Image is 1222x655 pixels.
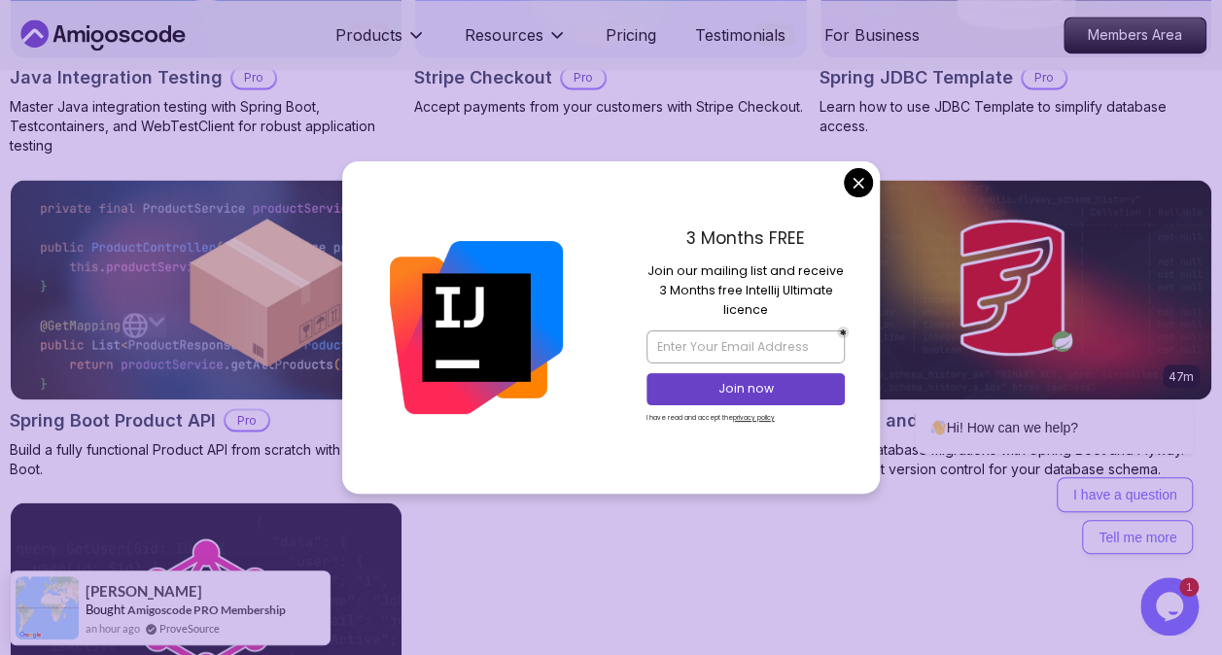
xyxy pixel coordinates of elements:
a: Pricing [606,23,656,47]
a: Flyway and Spring Boot card47mFlyway and Spring BootProMaster database migrations with Spring Boo... [820,179,1212,477]
p: Pro [232,68,275,87]
span: [PERSON_NAME] [86,583,202,600]
img: Spring Boot Product API card [11,180,402,398]
p: Pro [562,68,605,87]
a: ProveSource [159,620,220,637]
a: Amigoscode PRO Membership [127,603,286,617]
p: Products [335,23,402,47]
p: Pro [226,410,268,430]
a: Spring Boot Product API card2.09hSpring Boot Product APIProBuild a fully functional Product API f... [10,179,402,477]
iframe: chat widget [853,249,1203,568]
h2: Spring Boot Product API [10,406,216,433]
p: Master Java integration testing with Spring Boot, Testcontainers, and WebTestClient for robust ap... [10,97,402,155]
a: For Business [824,23,920,47]
img: provesource social proof notification image [16,576,79,639]
h2: Java Integration Testing [10,64,223,91]
a: Members Area [1064,17,1206,53]
p: Pro [1023,68,1065,87]
p: Members Area [1065,17,1205,52]
span: Bought [86,602,125,617]
span: an hour ago [86,620,140,637]
iframe: chat widget [1140,577,1203,636]
p: Accept payments from your customers with Stripe Checkout. [414,97,807,117]
p: Build a fully functional Product API from scratch with Spring Boot. [10,439,402,478]
p: Resources [465,23,543,47]
button: Products [335,23,426,62]
img: Flyway and Spring Boot card [820,180,1211,398]
p: Learn how to use JDBC Template to simplify database access. [820,97,1212,136]
h2: Spring JDBC Template [820,64,1013,91]
h2: Stripe Checkout [414,64,552,91]
a: Testimonials [695,23,786,47]
button: Resources [465,23,567,62]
